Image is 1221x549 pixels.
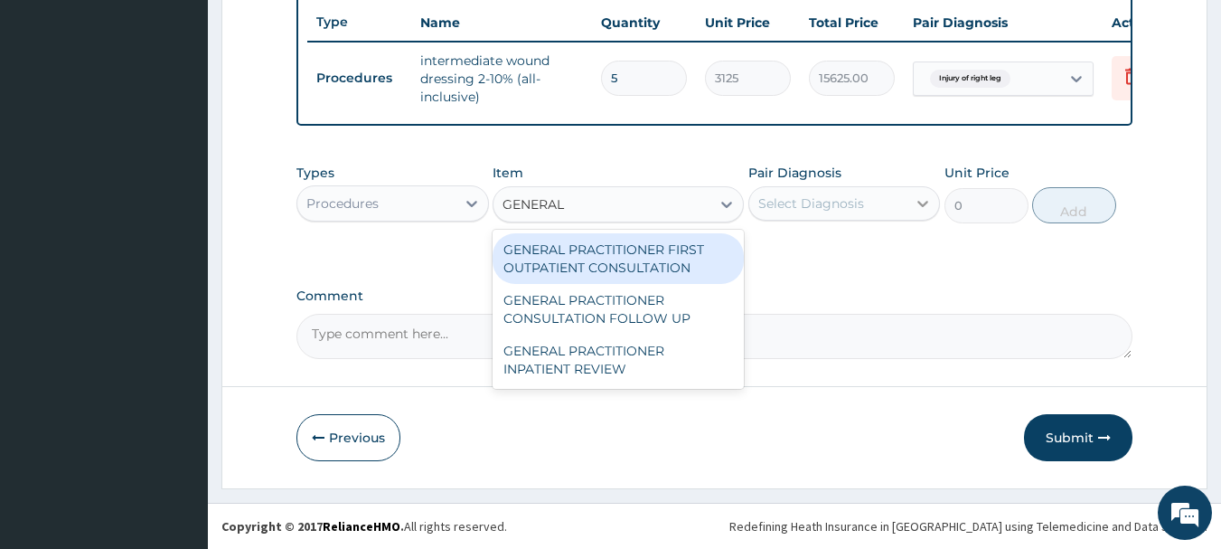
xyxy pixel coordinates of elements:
[306,194,379,213] div: Procedures
[493,164,523,182] label: Item
[9,361,344,424] textarea: Type your message and hit 'Enter'
[1024,414,1132,461] button: Submit
[493,233,744,284] div: GENERAL PRACTITIONER FIRST OUTPATIENT CONSULTATION
[307,62,411,95] td: Procedures
[411,5,592,41] th: Name
[729,517,1207,535] div: Redefining Heath Insurance in [GEOGRAPHIC_DATA] using Telemedicine and Data Science!
[904,5,1103,41] th: Pair Diagnosis
[33,90,73,136] img: d_794563401_company_1708531726252_794563401
[493,284,744,335] div: GENERAL PRACTITIONER CONSULTATION FOLLOW UP
[105,161,249,344] span: We're online!
[758,194,864,213] div: Select Diagnosis
[94,101,304,125] div: Chat with us now
[592,5,696,41] th: Quantity
[221,518,404,535] strong: Copyright © 2017 .
[411,43,592,115] td: intermediate wound dressing 2-10% (all-inclusive)
[307,5,411,39] th: Type
[296,166,334,181] label: Types
[748,164,841,182] label: Pair Diagnosis
[1032,187,1116,223] button: Add
[1103,5,1193,41] th: Actions
[696,5,800,41] th: Unit Price
[930,70,1010,88] span: Injury of right leg
[296,289,1133,304] label: Comment
[323,518,400,535] a: RelianceHMO
[944,164,1010,182] label: Unit Price
[493,335,744,385] div: GENERAL PRACTITIONER INPATIENT REVIEW
[296,9,340,52] div: Minimize live chat window
[800,5,904,41] th: Total Price
[208,503,1221,549] footer: All rights reserved.
[296,414,400,461] button: Previous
